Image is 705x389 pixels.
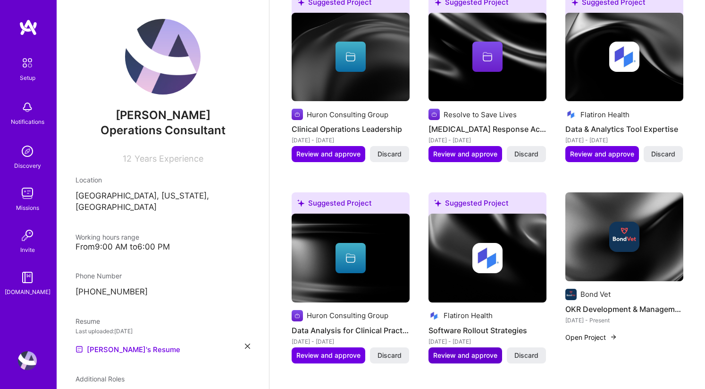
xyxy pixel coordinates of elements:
span: Review and approve [570,149,634,159]
div: [DATE] - [DATE] [428,337,546,346]
div: Missions [16,203,39,213]
img: discovery [18,142,37,161]
div: Flatiron Health [444,311,493,320]
span: Discard [514,351,538,360]
span: [PERSON_NAME] [76,108,250,122]
i: icon SuggestedTeams [434,199,441,207]
img: Company logo [292,310,303,321]
span: Review and approve [433,149,497,159]
img: cover [292,214,410,303]
div: Discovery [14,161,41,171]
span: 12 [123,154,132,164]
img: Company logo [609,222,639,252]
img: cover [292,13,410,102]
h4: Data Analysis for Clinical Practice [292,324,410,337]
i: icon SuggestedTeams [297,199,304,207]
span: Discard [514,149,538,159]
img: guide book [18,268,37,287]
div: Location [76,175,250,185]
div: [DATE] - [DATE] [565,135,683,145]
div: [DATE] - [DATE] [292,135,410,145]
a: [PERSON_NAME]'s Resume [76,344,180,355]
div: From 9:00 AM to 6:00 PM [76,242,250,252]
img: Company logo [565,289,577,300]
i: icon Close [245,344,250,349]
div: Suggested Project [292,192,410,217]
p: [PHONE_NUMBER] [76,286,250,298]
span: Discard [378,149,402,159]
img: logo [19,19,38,36]
h4: OKR Development & Management [565,303,683,315]
span: Resume [76,317,100,325]
h4: Clinical Operations Leadership [292,123,410,135]
div: Bond Vet [580,289,611,299]
span: Phone Number [76,272,122,280]
img: User Avatar [18,351,37,370]
img: Company logo [472,243,503,273]
img: Company logo [428,109,440,120]
img: teamwork [18,184,37,203]
div: [DOMAIN_NAME] [5,287,50,297]
h4: Software Rollout Strategies [428,324,546,337]
span: Working hours range [76,233,139,241]
p: [GEOGRAPHIC_DATA], [US_STATE], [GEOGRAPHIC_DATA] [76,190,250,213]
button: Open Project [565,332,617,342]
h4: Data & Analytics Tool Expertise [565,123,683,135]
img: Invite [18,226,37,245]
div: Resolve to Save Lives [444,110,517,120]
img: arrow-right [610,333,617,341]
img: cover [565,192,683,281]
img: bell [18,98,37,117]
div: Huron Consulting Group [307,110,388,120]
div: Last uploaded: [DATE] [76,326,250,336]
img: cover [565,13,683,102]
div: Flatiron Health [580,110,629,120]
div: Notifications [11,117,44,127]
span: Additional Roles [76,375,125,383]
img: cover [428,13,546,102]
div: Huron Consulting Group [307,311,388,320]
img: Resume [76,346,83,353]
span: Discard [651,149,675,159]
span: Review and approve [296,351,361,360]
img: Company logo [428,310,440,321]
img: Company logo [609,42,639,72]
div: Setup [20,73,35,83]
span: Discard [378,351,402,360]
span: Review and approve [433,351,497,360]
img: cover [428,214,546,303]
span: Review and approve [296,149,361,159]
h4: [MEDICAL_DATA] Response Acceleration [428,123,546,135]
span: Years Experience [134,154,203,164]
span: Operations Consultant [101,123,226,137]
img: setup [17,53,37,73]
div: Invite [20,245,35,255]
div: Suggested Project [428,192,546,217]
div: [DATE] - Present [565,315,683,325]
img: Company logo [292,109,303,120]
img: Company logo [565,109,577,120]
div: [DATE] - [DATE] [292,337,410,346]
img: User Avatar [125,19,201,95]
div: [DATE] - [DATE] [428,135,546,145]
